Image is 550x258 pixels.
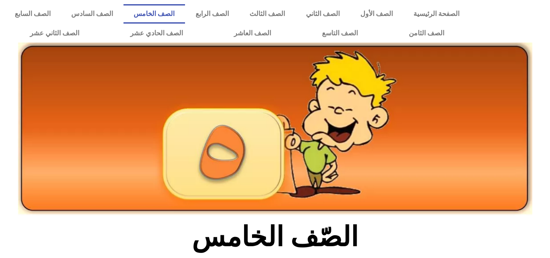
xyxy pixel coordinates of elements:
[350,4,403,24] a: الصف الأول
[384,24,470,43] a: الصف الثامن
[403,4,470,24] a: الصفحة الرئيسية
[239,4,295,24] a: الصف الثالث
[123,4,185,24] a: الصف الخامس
[4,4,61,24] a: الصف السابع
[136,221,414,253] h2: الصّف الخامس
[105,24,208,43] a: الصف الحادي عشر
[185,4,239,24] a: الصف الرابع
[61,4,123,24] a: الصف السادس
[4,24,105,43] a: الصف الثاني عشر
[295,4,350,24] a: الصف الثاني
[297,24,384,43] a: الصف التاسع
[208,24,296,43] a: الصف العاشر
